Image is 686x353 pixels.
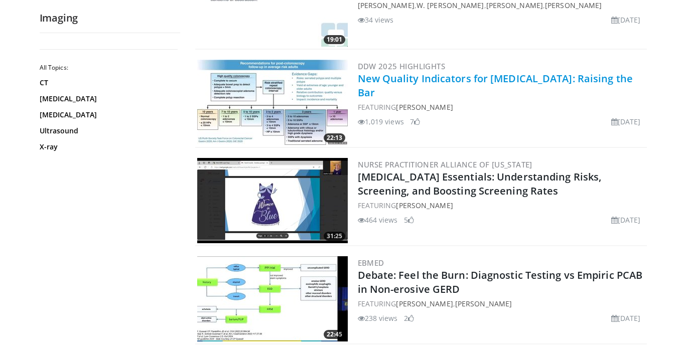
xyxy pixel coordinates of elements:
div: FEATURING , [358,298,645,309]
img: f3260e9a-1838-4917-a6f0-f8acdf5681f0.300x170_q85_crop-smart_upscale.jpg [197,256,348,341]
a: X-ray [40,142,175,152]
a: CT [40,78,175,88]
span: 22:13 [324,133,345,142]
a: [MEDICAL_DATA] Essentials: Understanding Risks, Screening, and Boosting Screening Rates [358,170,602,198]
li: 1,019 views [358,116,404,127]
h2: All Topics: [40,64,178,72]
a: W. [PERSON_NAME] [417,1,484,10]
a: [MEDICAL_DATA] [40,110,175,120]
li: [DATE] [611,15,641,25]
a: New Quality Indicators for [MEDICAL_DATA]: Raising the Bar [358,72,633,99]
img: 4d6fc32b-ffb9-4c19-93f5-09ddda62cc43.300x170_q85_crop-smart_upscale.jpg [197,60,348,145]
a: [MEDICAL_DATA] [40,94,175,104]
li: [DATE] [611,215,641,225]
a: [PERSON_NAME] [396,201,453,210]
span: 19:01 [324,35,345,44]
a: [PERSON_NAME] [486,1,543,10]
li: 238 views [358,313,398,323]
h2: Imaging [40,12,180,25]
a: DDW 2025 Highlights [358,61,446,71]
li: 7 [410,116,420,127]
a: Nurse Practitioner Alliance of [US_STATE] [358,159,532,169]
li: 2 [404,313,414,323]
span: 22:45 [324,330,345,339]
a: Ultrasound [40,126,175,136]
a: [PERSON_NAME] [455,299,512,308]
img: dfac9598-d051-44d2-9c8c-52fc88f0e5d6.300x170_q85_crop-smart_upscale.jpg [197,158,348,243]
a: 22:13 [197,60,348,145]
li: 34 views [358,15,394,25]
li: 5 [404,215,414,225]
span: 31:25 [324,232,345,241]
li: [DATE] [611,313,641,323]
a: EBMed [358,258,384,268]
a: Debate: Feel the Burn: Diagnostic Testing vs Empiric PCAB in Non-erosive GERD [358,268,643,296]
a: [PERSON_NAME] [396,102,453,112]
li: 464 views [358,215,398,225]
a: 22:45 [197,256,348,341]
div: FEATURING [358,200,645,211]
li: [DATE] [611,116,641,127]
a: [PERSON_NAME] [396,299,453,308]
a: 31:25 [197,158,348,243]
div: FEATURING [358,102,645,112]
a: [PERSON_NAME] [545,1,602,10]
